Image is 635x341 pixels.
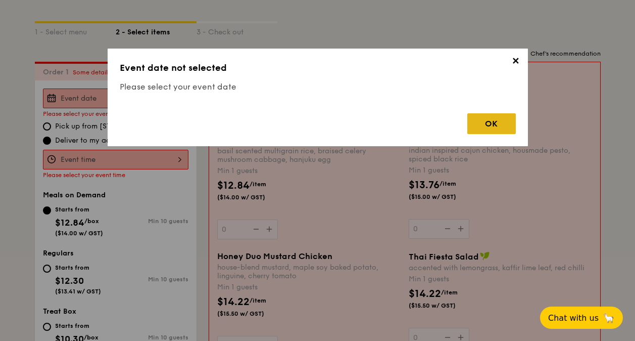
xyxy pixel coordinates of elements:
span: Chat with us [548,313,599,323]
span: ✕ [509,56,523,70]
button: Chat with us🦙 [540,307,623,329]
span: 🦙 [603,312,615,324]
h4: Please select your event date [120,81,516,93]
div: OK [467,113,516,134]
h3: Event date not selected [120,61,516,75]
